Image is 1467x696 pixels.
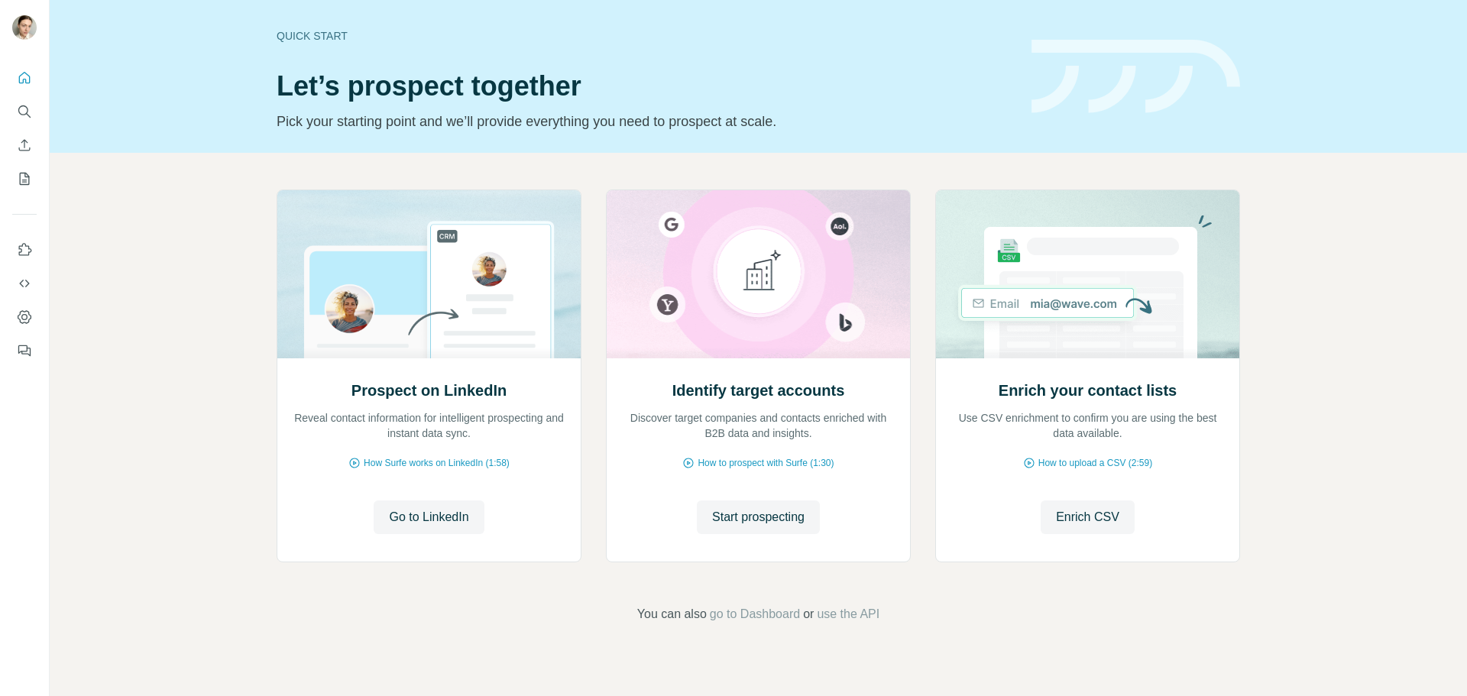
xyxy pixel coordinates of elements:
[12,98,37,125] button: Search
[1041,500,1135,534] button: Enrich CSV
[389,508,468,526] span: Go to LinkedIn
[698,456,834,470] span: How to prospect with Surfe (1:30)
[12,236,37,264] button: Use Surfe on LinkedIn
[1038,456,1152,470] span: How to upload a CSV (2:59)
[293,410,565,441] p: Reveal contact information for intelligent prospecting and instant data sync.
[817,605,879,623] button: use the API
[803,605,814,623] span: or
[12,64,37,92] button: Quick start
[277,28,1013,44] div: Quick start
[351,380,507,401] h2: Prospect on LinkedIn
[1056,508,1119,526] span: Enrich CSV
[374,500,484,534] button: Go to LinkedIn
[277,111,1013,132] p: Pick your starting point and we’ll provide everything you need to prospect at scale.
[12,131,37,159] button: Enrich CSV
[364,456,510,470] span: How Surfe works on LinkedIn (1:58)
[12,337,37,364] button: Feedback
[12,270,37,297] button: Use Surfe API
[999,380,1177,401] h2: Enrich your contact lists
[277,71,1013,102] h1: Let’s prospect together
[277,190,581,358] img: Prospect on LinkedIn
[712,508,805,526] span: Start prospecting
[637,605,707,623] span: You can also
[710,605,800,623] button: go to Dashboard
[951,410,1224,441] p: Use CSV enrichment to confirm you are using the best data available.
[697,500,820,534] button: Start prospecting
[606,190,911,358] img: Identify target accounts
[12,15,37,40] img: Avatar
[935,190,1240,358] img: Enrich your contact lists
[12,303,37,331] button: Dashboard
[672,380,845,401] h2: Identify target accounts
[12,165,37,193] button: My lists
[622,410,895,441] p: Discover target companies and contacts enriched with B2B data and insights.
[1031,40,1240,114] img: banner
